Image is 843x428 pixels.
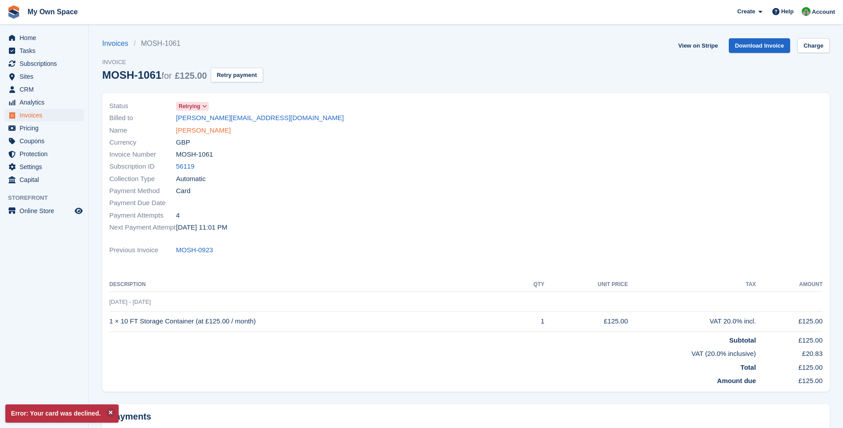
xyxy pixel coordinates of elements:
[4,122,84,134] a: menu
[8,194,88,202] span: Storefront
[176,222,228,233] time: 2025-09-04 22:01:42 UTC
[4,83,84,96] a: menu
[20,161,73,173] span: Settings
[176,101,209,111] a: Retrying
[109,125,176,136] span: Name
[109,162,176,172] span: Subscription ID
[544,278,628,292] th: Unit Price
[109,311,514,331] td: 1 × 10 FT Storage Container (at £125.00 / month)
[802,7,811,16] img: Paula Harris
[109,345,756,359] td: VAT (20.0% inclusive)
[176,245,213,255] a: MOSH-0923
[73,206,84,216] a: Preview store
[109,186,176,196] span: Payment Method
[161,71,172,81] span: for
[176,113,344,123] a: [PERSON_NAME][EMAIL_ADDRESS][DOMAIN_NAME]
[109,222,176,233] span: Next Payment Attempt
[109,137,176,148] span: Currency
[109,198,176,208] span: Payment Due Date
[20,32,73,44] span: Home
[729,336,756,344] strong: Subtotal
[812,8,835,16] span: Account
[20,57,73,70] span: Subscriptions
[24,4,81,19] a: My Own Space
[176,174,206,184] span: Automatic
[756,311,823,331] td: £125.00
[20,83,73,96] span: CRM
[717,377,756,384] strong: Amount due
[109,149,176,160] span: Invoice Number
[628,278,756,292] th: Tax
[729,38,791,53] a: Download Invoice
[176,210,180,221] span: 4
[4,57,84,70] a: menu
[4,161,84,173] a: menu
[4,44,84,57] a: menu
[109,113,176,123] span: Billed to
[675,38,721,53] a: View on Stripe
[544,311,628,331] td: £125.00
[20,109,73,121] span: Invoices
[4,96,84,109] a: menu
[756,345,823,359] td: £20.83
[797,38,830,53] a: Charge
[175,71,207,81] span: £125.00
[176,186,191,196] span: Card
[20,135,73,147] span: Coupons
[176,149,213,160] span: MOSH-1061
[102,58,263,67] span: Invoice
[109,411,823,422] h2: Payments
[102,38,134,49] a: Invoices
[4,174,84,186] a: menu
[20,148,73,160] span: Protection
[737,7,755,16] span: Create
[4,135,84,147] a: menu
[740,363,756,371] strong: Total
[20,96,73,109] span: Analytics
[211,68,263,82] button: Retry payment
[176,162,195,172] a: 56119
[109,210,176,221] span: Payment Attempts
[20,44,73,57] span: Tasks
[756,359,823,373] td: £125.00
[628,316,756,327] div: VAT 20.0% incl.
[109,299,151,305] span: [DATE] - [DATE]
[179,102,200,110] span: Retrying
[102,38,263,49] nav: breadcrumbs
[756,278,823,292] th: Amount
[4,109,84,121] a: menu
[4,205,84,217] a: menu
[109,101,176,111] span: Status
[176,137,190,148] span: GBP
[781,7,794,16] span: Help
[756,372,823,386] td: £125.00
[514,311,544,331] td: 1
[109,278,514,292] th: Description
[4,70,84,83] a: menu
[756,331,823,345] td: £125.00
[20,122,73,134] span: Pricing
[102,69,207,81] div: MOSH-1061
[176,125,231,136] a: [PERSON_NAME]
[4,32,84,44] a: menu
[514,278,544,292] th: QTY
[20,205,73,217] span: Online Store
[109,174,176,184] span: Collection Type
[20,174,73,186] span: Capital
[5,404,119,423] p: Error: Your card was declined.
[7,5,20,19] img: stora-icon-8386f47178a22dfd0bd8f6a31ec36ba5ce8667c1dd55bd0f319d3a0aa187defe.svg
[109,245,176,255] span: Previous Invoice
[20,70,73,83] span: Sites
[4,148,84,160] a: menu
